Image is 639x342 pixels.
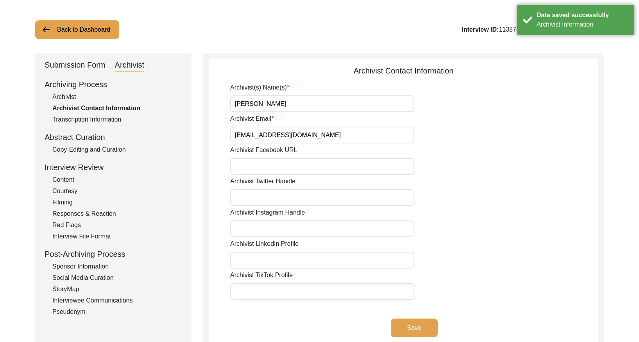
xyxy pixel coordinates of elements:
div: Archivist [52,92,182,102]
label: Archivist TikTok Profile [230,270,293,280]
div: Copy-Editing and Curation [52,145,182,154]
div: Archiving Process [45,79,182,90]
div: Post-Archiving Process [45,248,182,260]
div: Content [52,175,182,184]
div: 11387 [PERSON_NAME] [462,25,604,34]
div: Transcription Information [52,115,182,124]
div: Filming [52,198,182,207]
div: Interview Review [45,161,182,173]
div: Archivist Information [537,20,628,29]
div: Archivist Contact Information [52,104,182,113]
b: Interview ID: [462,26,499,33]
div: Archivist [115,59,145,72]
div: Submission Form [45,59,106,72]
button: Save [391,319,438,337]
div: Red Flags [52,220,182,230]
img: arrow-left.png [41,25,51,34]
div: Interview File Format [52,232,182,241]
div: Data saved successfully [537,11,628,20]
div: StoryMap [52,285,182,294]
label: Archivist Instagram Handle [230,208,305,217]
div: Responses & Reaction [52,209,182,218]
div: Sponsor Information [52,262,182,271]
label: Archivist Facebook URL [230,145,297,155]
div: Archivist Contact Information [209,65,598,77]
div: Pseudonym [52,307,182,317]
div: Social Media Curation [52,273,182,283]
label: Archivist(s) Name(s) [230,83,289,92]
label: Archivist Email [230,114,274,124]
button: Back to Dashboard [35,20,119,39]
div: Interviewee Communications [52,296,182,305]
label: Archivist Twitter Handle [230,177,295,186]
div: Abstract Curation [45,131,182,143]
div: Courtesy [52,186,182,196]
label: Archivist LinkedIn Profile [230,239,299,249]
b: Interviewee: [516,26,552,33]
